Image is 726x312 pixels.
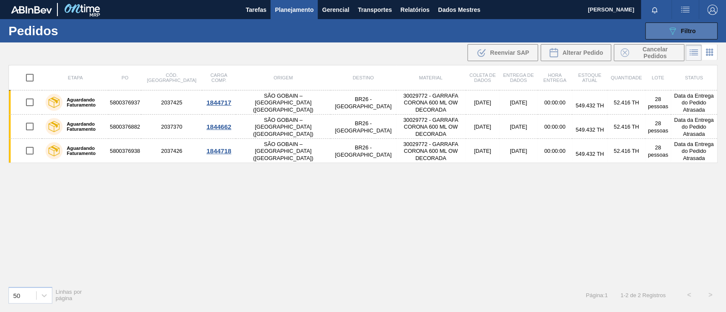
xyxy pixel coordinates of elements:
font: [PERSON_NAME] [588,6,634,13]
div: Alterar Pedido [541,44,611,61]
font: 30029772 - GARRAFA CORONA 600 ML OW DECORADA [403,141,458,161]
font: Página [586,292,603,298]
font: Aguardando Faturamento [67,121,96,132]
div: Visão em Cartões [702,45,717,61]
font: : [603,292,605,298]
font: 2 [625,292,628,298]
font: 2037426 [161,148,182,155]
button: Filtro [645,22,717,39]
font: 1844717 [206,99,231,106]
font: 549.432 TH [575,151,604,157]
font: < [687,291,691,298]
font: Quantidade [611,75,642,80]
font: Tarefas [246,6,267,13]
font: 30029772 - GARRAFA CORONA 600 ML OW DECORADA [403,93,458,113]
font: Data da Entrega do Pedido Atrasada [674,93,714,113]
font: de [630,292,636,298]
font: Lote [652,75,664,80]
font: Dados Mestres [438,6,481,13]
font: Coleta de dados [469,73,495,83]
div: Cancelar Pedidos em Massa [614,44,684,61]
font: Destino [353,75,374,80]
div: Visão em Lista [686,45,702,61]
font: Aguardando Faturamento [67,97,96,107]
font: Cancelar Pedidos [642,46,667,59]
img: TNhmsLtSVTkK8tSr43FrP2fwEKptu5GPRR3wAAAABJRU5ErkJggg== [11,6,52,14]
font: 00:00:00 [544,148,565,155]
font: Linhas por página [56,289,82,301]
font: 2 [638,292,641,298]
font: [DATE] [474,99,491,106]
font: Cód. [GEOGRAPHIC_DATA] [147,73,196,83]
a: Aguardando Faturamento58003769372037425SÃO GOBAIN – [GEOGRAPHIC_DATA] ([GEOGRAPHIC_DATA])BR26 - [... [9,90,717,115]
font: Etapa [68,75,83,80]
font: [DATE] [510,124,527,130]
font: Origem [273,75,293,80]
a: Aguardando Faturamento58003768822037370SÃO GOBAIN – [GEOGRAPHIC_DATA] ([GEOGRAPHIC_DATA])BR26 - [... [9,115,717,139]
button: < [678,284,700,306]
font: [DATE] [474,148,491,155]
font: Alterar Pedido [562,49,603,56]
font: Filtro [681,28,696,34]
button: Notificações [641,4,668,16]
font: Aguardando Faturamento [67,146,96,156]
font: BR26 - [GEOGRAPHIC_DATA] [335,144,391,158]
font: 00:00:00 [544,99,565,106]
font: Data da Entrega do Pedido Atrasada [674,117,714,137]
font: 28 pessoas [648,144,668,158]
font: Registros [642,292,666,298]
font: Material [419,75,442,80]
font: 1844718 [206,147,231,155]
font: SÃO GOBAIN – [GEOGRAPHIC_DATA] ([GEOGRAPHIC_DATA]) [253,117,313,137]
font: [DATE] [474,124,491,130]
div: Reenviar SAP [467,44,538,61]
font: Estoque atual [578,73,601,83]
font: Relatórios [400,6,429,13]
font: 1 [604,292,607,298]
font: Planejamento [275,6,313,13]
font: Entrega de dados [503,73,534,83]
font: 2037370 [161,124,182,130]
font: BR26 - [GEOGRAPHIC_DATA] [335,120,391,134]
font: - [624,292,625,298]
font: Hora Entrega [543,73,566,83]
font: 28 pessoas [648,96,668,110]
font: 549.432 TH [575,126,604,133]
font: Data da Entrega do Pedido Atrasada [674,141,714,161]
font: 50 [13,292,20,299]
font: 52.416 TH [614,99,639,106]
font: 5800376882 [110,124,140,130]
font: 52.416 TH [614,124,639,130]
font: Reenviar SAP [490,49,529,56]
font: Gerencial [322,6,349,13]
font: 2037425 [161,99,182,106]
font: 52.416 TH [614,148,639,155]
font: 5800376938 [110,148,140,155]
font: Status [685,75,703,80]
a: Aguardando Faturamento58003769382037426SÃO GOBAIN – [GEOGRAPHIC_DATA] ([GEOGRAPHIC_DATA])BR26 - [... [9,139,717,163]
button: > [700,284,721,306]
font: PO [122,75,128,80]
font: [DATE] [510,99,527,106]
font: 28 pessoas [648,120,668,134]
font: SÃO GOBAIN – [GEOGRAPHIC_DATA] ([GEOGRAPHIC_DATA]) [253,93,313,113]
font: 5800376937 [110,99,140,106]
img: ações do usuário [680,5,690,15]
font: 549.432 TH [575,102,604,109]
font: 00:00:00 [544,124,565,130]
font: BR26 - [GEOGRAPHIC_DATA] [335,96,391,110]
font: 1 [621,292,624,298]
font: > [708,291,712,298]
button: Cancelar Pedidos [614,44,684,61]
font: 1844662 [206,123,231,130]
font: Transportes [358,6,392,13]
font: Carga Comp. [211,73,228,83]
font: Pedidos [9,24,58,38]
font: 30029772 - GARRAFA CORONA 600 ML OW DECORADA [403,117,458,137]
font: [DATE] [510,148,527,155]
font: SÃO GOBAIN – [GEOGRAPHIC_DATA] ([GEOGRAPHIC_DATA]) [253,141,313,161]
img: Sair [707,5,717,15]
